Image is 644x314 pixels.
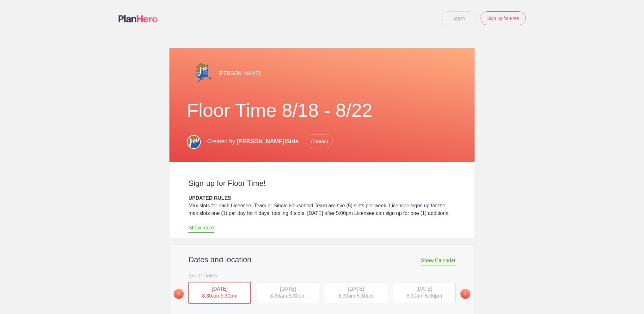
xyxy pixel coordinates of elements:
[357,293,374,299] span: 5:30pm
[188,179,456,188] h2: Sign-up for Floor Time!
[187,61,212,86] img: Alaska jw logo transparent
[393,282,456,304] div: -
[188,255,456,264] h2: Dates and location
[119,15,158,22] img: Logo main planhero
[289,293,305,299] span: 5:30pm
[270,293,287,299] span: 8:30am
[257,282,319,304] div: -
[481,11,525,25] a: Sign up for Free
[280,286,296,292] span: [DATE]
[393,282,456,304] button: [DATE] 8:30am-5:30pm
[348,286,364,292] span: [DATE]
[188,225,214,233] a: Show more
[188,202,456,232] div: Max slots for each Licensee, Team or Single Household Team are five (5) slots per week. Licensee ...
[188,281,251,304] button: [DATE] 8:30am-5:30pm
[187,99,457,122] h1: Floor Time 8/18 - 8/22
[256,282,320,304] button: [DATE] 8:30am-5:30pm
[338,293,355,299] span: 8:30am
[188,195,231,201] strong: UPDATED RULES
[407,293,423,299] span: 8:30am
[237,138,298,145] span: [PERSON_NAME]/Siris
[212,286,228,292] span: [DATE]
[325,282,387,304] div: -
[221,293,237,299] span: 5:30pm
[188,271,456,280] h3: Event Dates
[421,258,455,265] span: Show Calendar
[202,293,219,299] span: 8:30am
[188,282,251,304] div: -
[306,134,333,148] span: Contact
[187,135,201,149] img: Circle for social
[441,11,476,25] a: Log In
[187,61,457,86] div: [PERSON_NAME]
[324,282,388,304] button: [DATE] 8:30am-5:30pm
[425,293,442,299] span: 5:30pm
[416,286,432,292] span: [DATE]
[207,134,333,148] p: Created by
